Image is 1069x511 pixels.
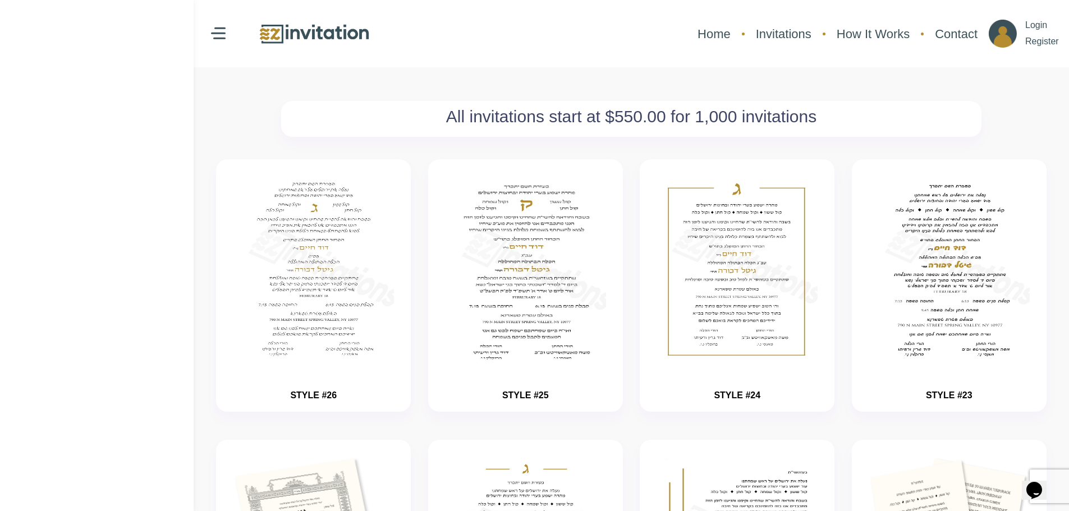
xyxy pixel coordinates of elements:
button: invitation STYLE #24 [640,159,834,412]
button: invitation STYLE #23 [852,159,1047,412]
h2: All invitations start at $550.00 for 1,000 invitations [287,107,976,127]
img: logo.png [258,22,370,46]
a: STYLE #23 [926,390,972,400]
img: invitation [445,176,606,363]
iframe: chat widget [1022,466,1058,500]
button: invitation STYLE #25 [428,159,623,412]
a: Contact [929,19,983,49]
a: STYLE #24 [714,390,760,400]
a: Invitations [750,19,817,49]
img: ico_account.png [989,20,1017,48]
img: invitation [233,176,394,363]
a: STYLE #26 [290,390,337,400]
a: STYLE #25 [502,390,549,400]
img: invitation [657,176,818,363]
img: invitation [869,176,1030,363]
a: Home [692,19,736,49]
button: invitation STYLE #26 [216,159,411,412]
p: Login Register [1025,17,1059,50]
a: How It Works [831,19,915,49]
